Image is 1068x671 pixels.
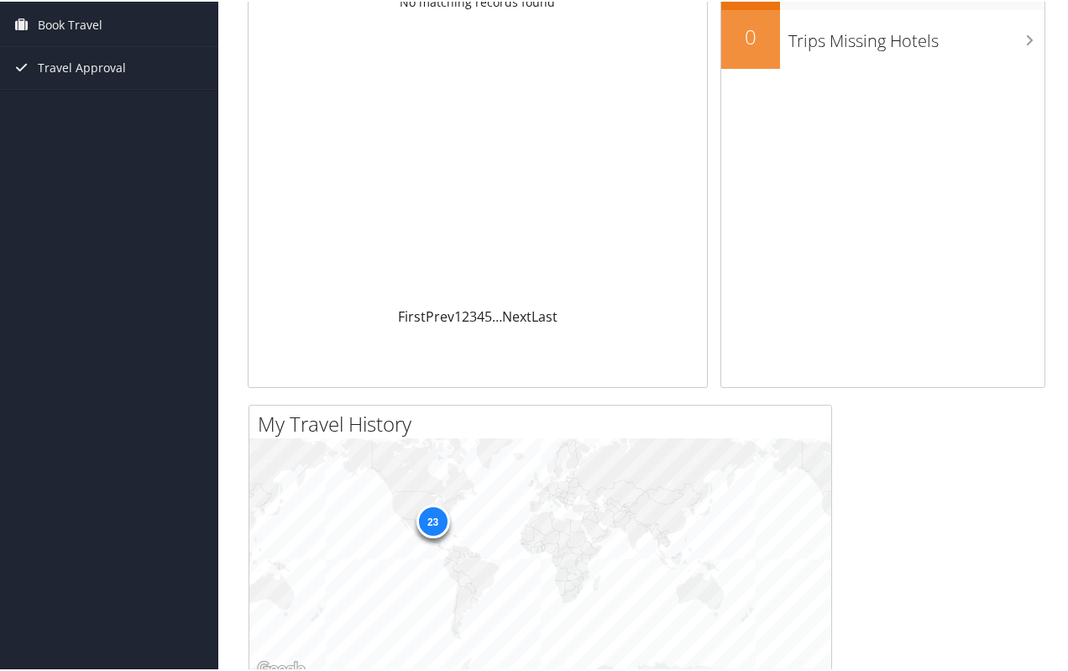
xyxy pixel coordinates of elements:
[38,45,126,87] span: Travel Approval
[426,306,454,324] a: Prev
[502,306,531,324] a: Next
[484,306,492,324] a: 5
[398,306,426,324] a: First
[477,306,484,324] a: 4
[492,306,502,324] span: …
[531,306,558,324] a: Last
[788,19,1044,51] h3: Trips Missing Hotels
[462,306,469,324] a: 2
[721,8,1044,67] a: 0Trips Missing Hotels
[258,408,831,437] h2: My Travel History
[38,3,102,45] span: Book Travel
[454,306,462,324] a: 1
[416,503,449,537] div: 23
[721,21,780,50] h2: 0
[469,306,477,324] a: 3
